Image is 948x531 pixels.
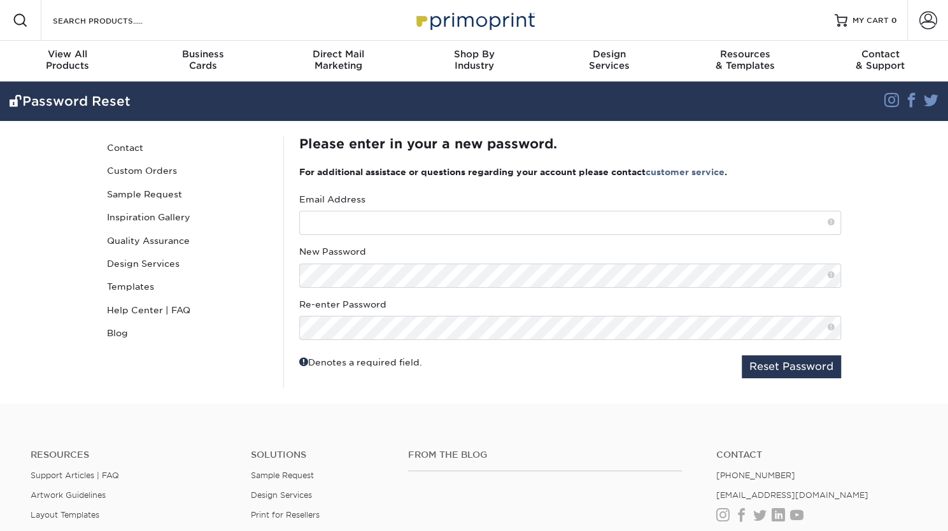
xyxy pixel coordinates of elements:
[31,471,119,480] a: Support Articles | FAQ
[677,48,813,60] span: Resources
[646,167,725,177] a: customer service
[31,510,99,520] a: Layout Templates
[812,48,948,60] span: Contact
[102,252,274,275] a: Design Services
[102,275,274,298] a: Templates
[102,229,274,252] a: Quality Assurance
[251,510,320,520] a: Print for Resellers
[677,48,813,71] div: & Templates
[716,490,868,500] a: [EMAIL_ADDRESS][DOMAIN_NAME]
[251,490,312,500] a: Design Services
[406,48,542,60] span: Shop By
[251,471,314,480] a: Sample Request
[852,15,889,26] span: MY CART
[299,298,386,311] label: Re-enter Password
[299,136,841,152] h2: Please enter in your a new password.
[271,48,406,60] span: Direct Mail
[136,41,271,81] a: BusinessCards
[251,450,389,460] h4: Solutions
[891,16,897,25] span: 0
[716,450,917,460] a: Contact
[411,6,538,34] img: Primoprint
[136,48,271,60] span: Business
[408,450,682,460] h4: From the Blog
[102,206,274,229] a: Inspiration Gallery
[812,41,948,81] a: Contact& Support
[299,355,422,369] div: Denotes a required field.
[299,167,841,177] h3: For additional assistace or questions regarding your account please contact .
[406,41,542,81] a: Shop ByIndustry
[136,48,271,71] div: Cards
[102,183,274,206] a: Sample Request
[812,48,948,71] div: & Support
[299,193,365,206] label: Email Address
[542,48,677,60] span: Design
[406,48,542,71] div: Industry
[542,41,677,81] a: DesignServices
[52,13,176,28] input: SEARCH PRODUCTS.....
[102,299,274,322] a: Help Center | FAQ
[31,450,232,460] h4: Resources
[102,159,274,182] a: Custom Orders
[299,245,366,258] label: New Password
[677,41,813,81] a: Resources& Templates
[742,355,841,378] button: Reset Password
[716,471,795,480] a: [PHONE_NUMBER]
[102,322,274,344] a: Blog
[271,41,406,81] a: Direct MailMarketing
[102,136,274,159] a: Contact
[542,48,677,71] div: Services
[271,48,406,71] div: Marketing
[31,490,106,500] a: Artwork Guidelines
